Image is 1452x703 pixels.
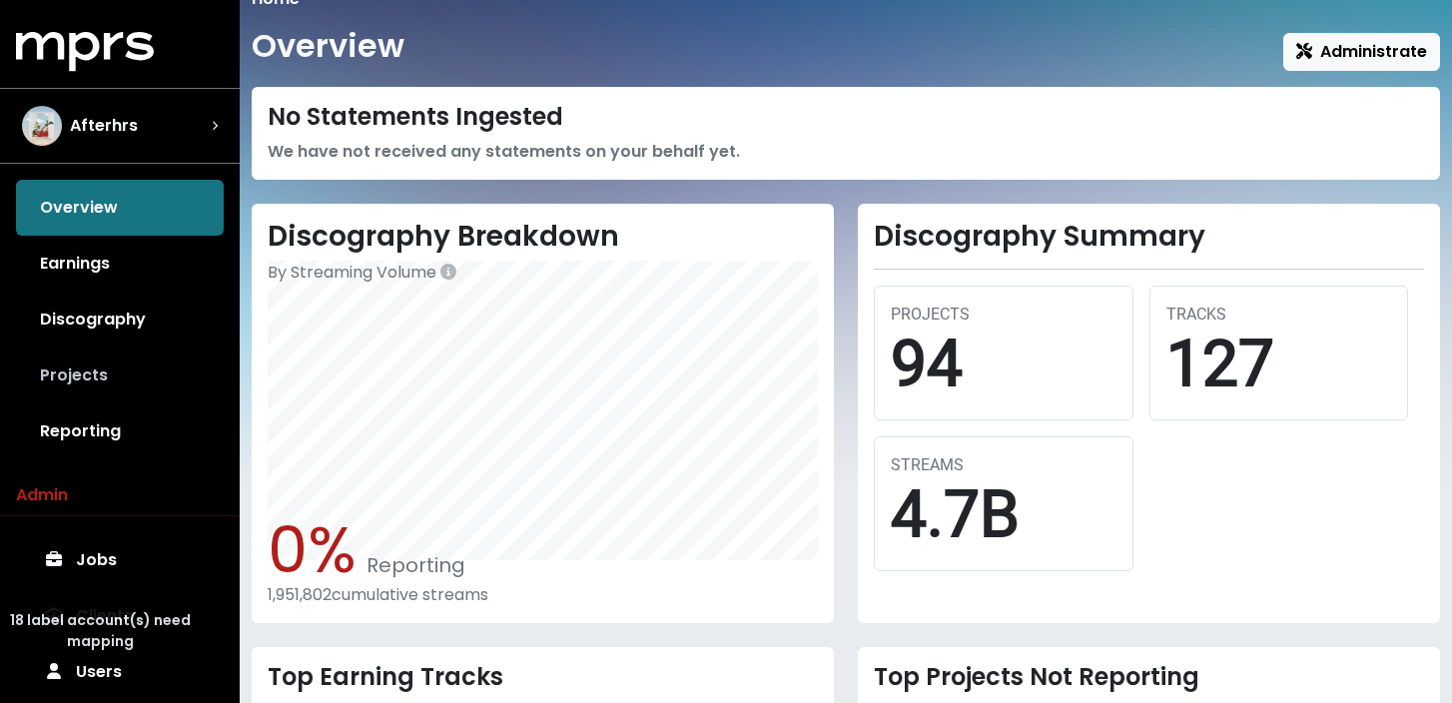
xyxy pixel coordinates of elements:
[891,327,1116,403] div: 94
[16,236,224,292] a: Earnings
[1166,327,1392,403] div: 127
[1283,33,1440,71] button: Administrate
[874,663,1424,692] div: Top Projects Not Reporting
[70,114,138,138] span: Afterhrs
[16,39,154,62] a: mprs logo
[16,292,224,348] a: Discography
[874,220,1424,254] h2: Discography Summary
[16,588,224,644] a: Clients
[891,477,1116,554] div: 4.7B
[1296,40,1427,63] span: Administrate
[268,103,1424,132] div: No Statements Ingested
[268,585,818,604] div: 1,951,802 cumulative streams
[891,453,1116,477] div: STREAMS
[268,220,818,254] h2: Discography Breakdown
[1166,303,1392,327] div: TRACKS
[22,106,62,146] img: The selected account / producer
[891,303,1116,327] div: PROJECTS
[268,261,436,284] span: By Streaming Volume
[16,532,224,588] a: Jobs
[268,505,357,594] span: 0%
[252,27,404,65] h1: Overview
[16,644,224,700] a: Users
[268,140,1424,164] div: We have not received any statements on your behalf yet.
[357,551,465,579] span: Reporting
[16,403,224,459] a: Reporting
[16,348,224,403] a: Projects
[268,663,818,692] div: Top Earning Tracks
